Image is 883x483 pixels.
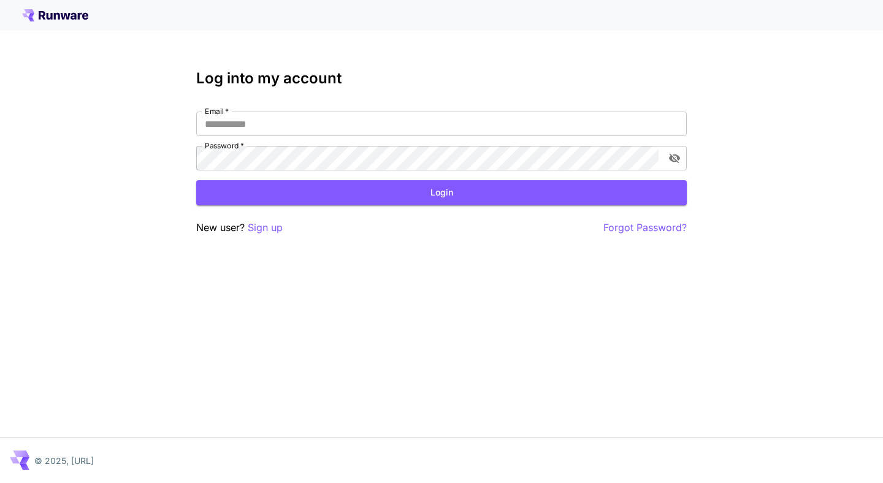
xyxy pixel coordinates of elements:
[663,147,686,169] button: toggle password visibility
[34,454,94,467] p: © 2025, [URL]
[205,140,244,151] label: Password
[248,220,283,235] button: Sign up
[603,220,687,235] button: Forgot Password?
[205,106,229,116] label: Email
[196,180,687,205] button: Login
[196,70,687,87] h3: Log into my account
[196,220,283,235] p: New user?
